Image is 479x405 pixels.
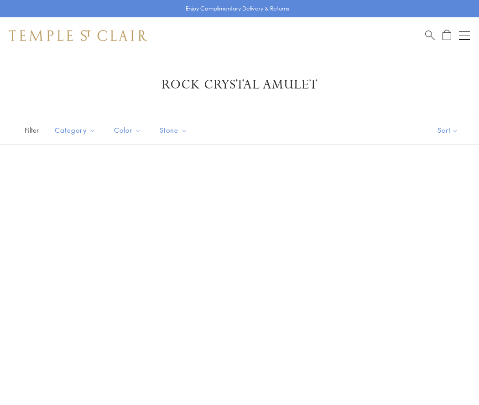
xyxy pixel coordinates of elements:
[107,120,148,140] button: Color
[109,125,148,136] span: Color
[186,4,289,13] p: Enjoy Complimentary Delivery & Returns
[153,120,194,140] button: Stone
[443,30,451,41] a: Open Shopping Bag
[50,125,103,136] span: Category
[417,116,479,144] button: Show sort by
[23,77,456,93] h1: Rock Crystal Amulet
[425,30,435,41] a: Search
[48,120,103,140] button: Category
[459,30,470,41] button: Open navigation
[155,125,194,136] span: Stone
[9,30,147,41] img: Temple St. Clair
